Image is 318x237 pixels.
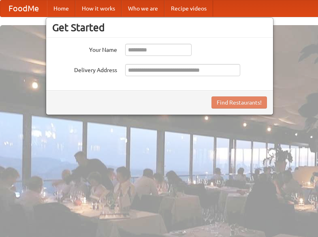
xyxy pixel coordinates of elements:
[164,0,213,17] a: Recipe videos
[122,0,164,17] a: Who we are
[211,96,267,109] button: Find Restaurants!
[52,44,117,54] label: Your Name
[52,21,267,34] h3: Get Started
[47,0,75,17] a: Home
[0,0,47,17] a: FoodMe
[52,64,117,74] label: Delivery Address
[75,0,122,17] a: How it works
